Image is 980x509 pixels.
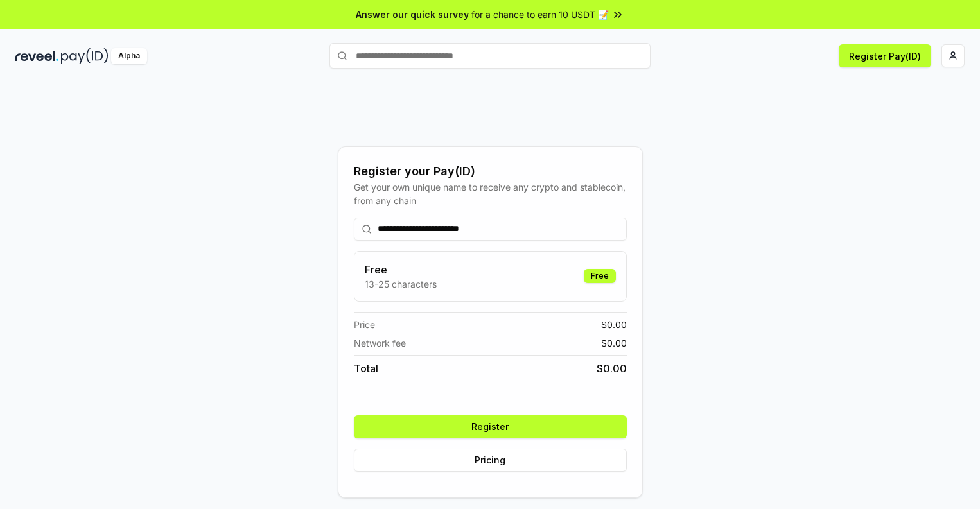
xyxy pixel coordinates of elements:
[354,180,627,207] div: Get your own unique name to receive any crypto and stablecoin, from any chain
[356,8,469,21] span: Answer our quick survey
[471,8,609,21] span: for a chance to earn 10 USDT 📝
[584,269,616,283] div: Free
[365,262,437,277] h3: Free
[839,44,931,67] button: Register Pay(ID)
[15,48,58,64] img: reveel_dark
[601,318,627,331] span: $ 0.00
[354,449,627,472] button: Pricing
[354,336,406,350] span: Network fee
[601,336,627,350] span: $ 0.00
[354,415,627,438] button: Register
[365,277,437,291] p: 13-25 characters
[597,361,627,376] span: $ 0.00
[61,48,109,64] img: pay_id
[111,48,147,64] div: Alpha
[354,318,375,331] span: Price
[354,361,378,376] span: Total
[354,162,627,180] div: Register your Pay(ID)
